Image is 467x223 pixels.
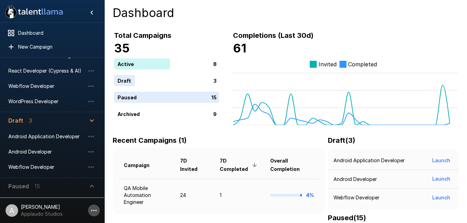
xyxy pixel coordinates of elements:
button: Launch [429,173,453,185]
b: 61 [233,41,246,55]
span: 7D Invited [180,157,209,173]
h4: Dashboard [113,6,459,20]
p: 9 [213,110,217,117]
td: 24 [175,179,214,211]
b: Completions (Last 30d) [233,31,314,40]
b: Recent Campaigns (1) [113,136,187,144]
b: 4% [306,192,314,198]
b: Draft ( 3 ) [328,136,355,144]
button: Launch [429,154,453,167]
p: 15 [211,93,217,101]
button: Launch [429,191,453,204]
td: QA Mobile Automation Engineer [118,179,175,211]
b: Paused ( 15 ) [328,214,366,222]
p: 8 [213,60,217,67]
p: Android Developer [333,176,377,183]
span: Campaign [124,161,159,170]
span: 7D Completed [220,157,259,173]
span: Overall Completion [270,157,314,173]
b: 35 [114,41,130,55]
td: 1 [214,179,265,211]
b: Total Campaigns [114,31,171,40]
p: Webflow Developer [333,194,379,201]
p: 3 [214,77,217,84]
p: Android Application Developer [333,157,405,164]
